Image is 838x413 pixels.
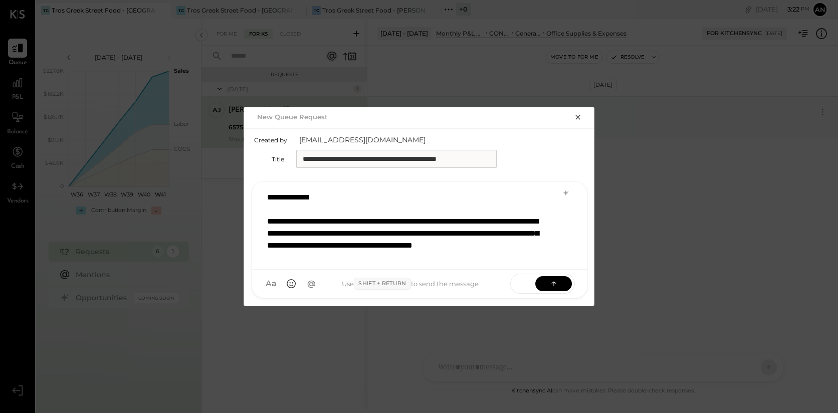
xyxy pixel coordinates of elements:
[307,279,316,289] span: @
[254,155,284,163] label: Title
[272,279,277,289] span: a
[302,275,320,293] button: @
[262,275,280,293] button: Aa
[320,278,500,290] div: Use to send the message
[257,113,328,121] h2: New Queue Request
[254,136,287,144] label: Created by
[299,135,500,145] span: [EMAIL_ADDRESS][DOMAIN_NAME]
[511,271,535,296] span: SEND
[354,278,410,290] span: Shift + Return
